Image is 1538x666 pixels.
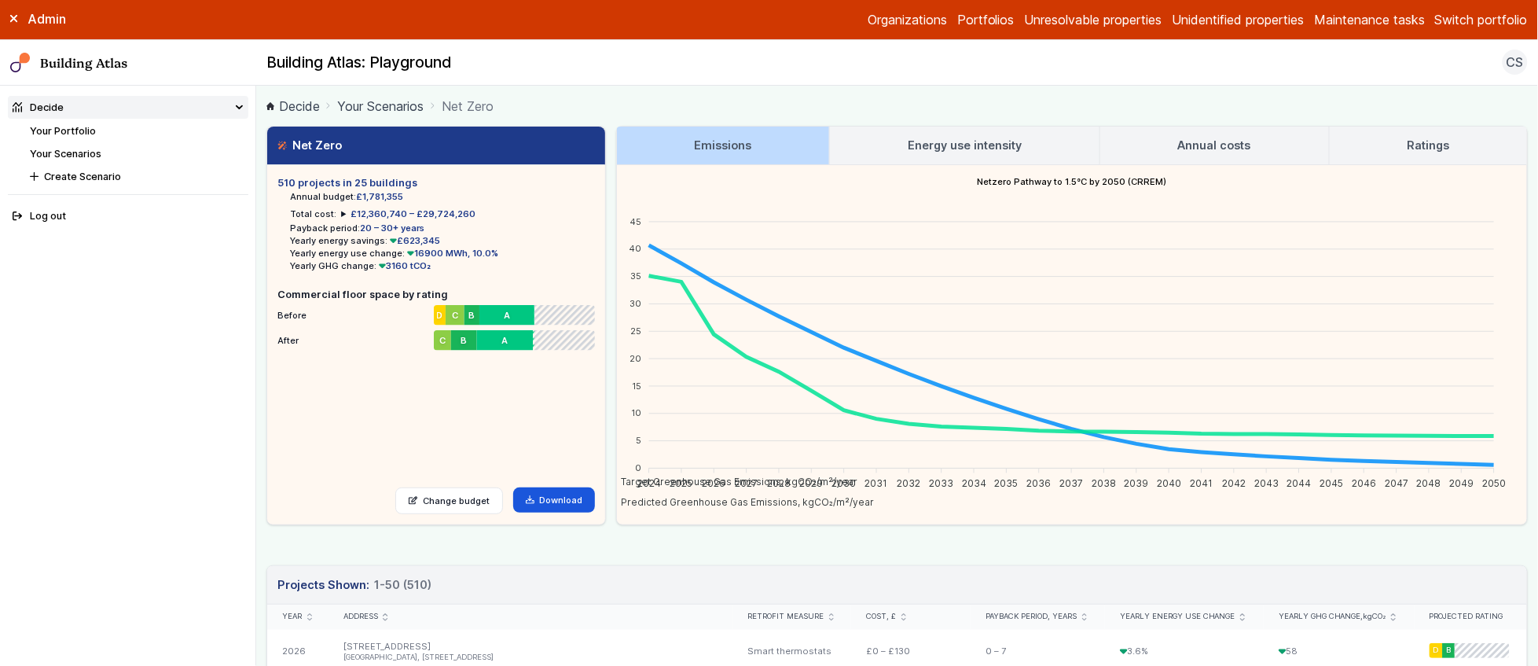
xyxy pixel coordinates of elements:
[962,477,986,489] tspan: 2034
[13,100,64,115] div: Decide
[469,309,475,322] span: B
[452,309,458,322] span: C
[1222,477,1246,489] tspan: 2042
[1190,477,1213,489] tspan: 2041
[1430,612,1512,622] div: Projected rating
[337,97,424,116] a: Your Scenarios
[630,215,641,226] tspan: 45
[995,477,1019,489] tspan: 2035
[343,612,378,622] span: Address
[266,53,452,73] h2: Building Atlas: Playground
[1417,477,1441,489] tspan: 2048
[374,576,431,594] span: 1-50 (510)
[702,477,725,489] tspan: 2026
[617,127,830,164] a: Emissions
[290,234,595,247] li: Yearly energy savings:
[1507,53,1524,72] span: CS
[360,223,424,234] span: 20 – 30+ years
[10,53,31,73] img: main-0bbd2752.svg
[630,326,641,337] tspan: 25
[631,407,641,418] tspan: 10
[439,334,446,347] span: C
[1385,477,1408,489] tspan: 2047
[986,612,1077,622] span: Payback period, years
[1178,137,1251,154] h3: Annual costs
[1124,477,1148,489] tspan: 2039
[1287,477,1311,489] tspan: 2044
[1173,10,1305,29] a: Unidentified properties
[282,612,302,622] span: Year
[277,327,595,348] li: After
[1449,477,1474,489] tspan: 2049
[341,208,475,220] summary: £12,360,740 – £29,724,260
[1503,50,1528,75] button: CS
[1433,646,1439,657] span: D
[636,435,641,446] tspan: 5
[8,96,248,119] summary: Decide
[277,287,595,302] h5: Commercial floor space by rating
[266,97,320,116] a: Decide
[1157,477,1181,489] tspan: 2040
[865,477,888,489] tspan: 2031
[8,205,248,228] button: Log out
[1026,477,1051,489] tspan: 2036
[868,10,947,29] a: Organizations
[767,477,791,489] tspan: 2028
[502,334,508,347] span: A
[1364,612,1386,620] span: kgCO₂
[1279,612,1386,622] span: Yearly GHG change,
[747,612,824,622] span: Retrofit measure
[533,334,534,347] span: A+
[632,380,641,391] tspan: 15
[670,477,692,489] tspan: 2025
[513,488,596,513] a: Download
[1320,477,1343,489] tspan: 2045
[830,127,1099,164] a: Energy use intensity
[630,352,641,363] tspan: 20
[405,248,499,259] span: 16900 MWh, 10.0%
[630,298,641,309] tspan: 30
[1092,477,1116,489] tspan: 2038
[635,462,641,473] tspan: 0
[395,488,503,514] a: Change budget
[343,641,718,663] a: [STREET_ADDRESS] [GEOGRAPHIC_DATA], [STREET_ADDRESS]
[290,247,595,259] li: Yearly energy use change:
[30,125,96,137] a: Your Portfolio
[1059,477,1083,489] tspan: 2037
[866,612,896,622] span: Cost, £
[25,165,248,188] button: Create Scenario
[695,137,752,154] h3: Emissions
[290,208,336,220] h6: Total cost:
[290,190,595,203] li: Annual budget:
[504,309,510,322] span: A
[351,208,475,219] span: £12,360,740 – £29,724,260
[1025,10,1162,29] a: Unresolvable properties
[629,243,641,254] tspan: 40
[799,477,823,489] tspan: 2029
[1100,127,1329,164] a: Annual costs
[908,137,1022,154] h3: Energy use intensity
[609,496,874,508] span: Predicted Greenhouse Gas Emissions, kgCO₂/m²/year
[897,477,920,489] tspan: 2032
[1314,10,1425,29] a: Maintenance tasks
[356,191,403,202] span: £1,781,355
[735,477,758,489] tspan: 2027
[376,260,431,271] span: 3160 tCO₂
[609,476,857,488] span: Target Greenhouse Gas Emissions, kgCO₂/m²/year
[1407,137,1449,154] h3: Ratings
[442,97,494,116] span: Net Zero
[290,259,595,272] li: Yearly GHG change:
[630,270,641,281] tspan: 35
[1254,477,1279,489] tspan: 2043
[277,137,342,154] h3: Net Zero
[831,477,856,489] tspan: 2030
[387,235,441,246] span: £623,345
[929,477,953,489] tspan: 2033
[1435,10,1528,29] button: Switch portfolio
[637,477,661,489] tspan: 2024
[290,222,595,234] li: Payback period:
[461,334,468,347] span: B
[1120,612,1235,622] span: Yearly energy use change
[30,148,101,160] a: Your Scenarios
[1330,127,1528,164] a: Ratings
